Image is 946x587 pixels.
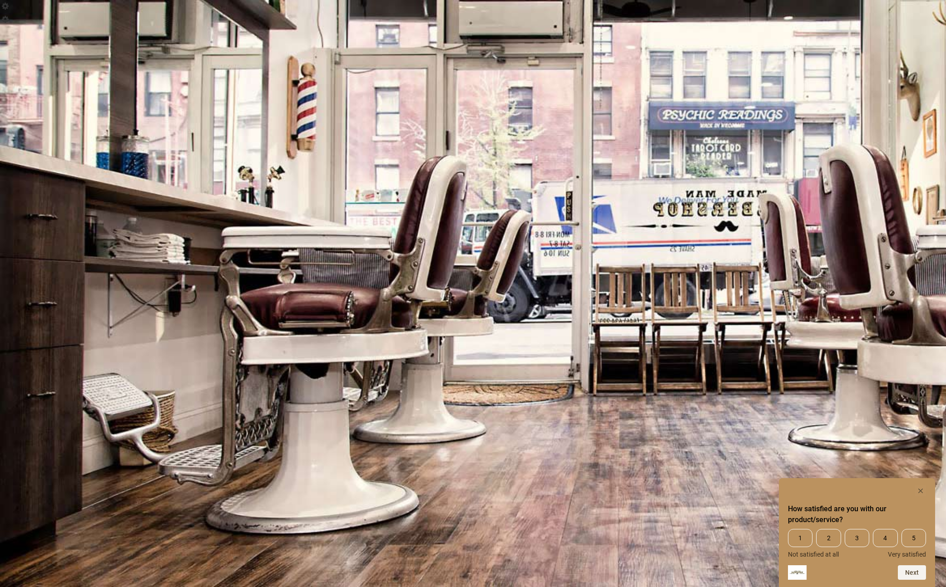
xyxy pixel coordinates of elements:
div: How satisfied are you with our product/service? Select an option from 1 to 5, with 1 being Not sa... [788,529,926,558]
span: 1 [788,529,812,547]
span: 5 [901,529,926,547]
span: 2 [816,529,841,547]
button: Next question [898,565,926,580]
div: How satisfied are you with our product/service? Select an option from 1 to 5, with 1 being Not sa... [788,485,926,580]
span: Not satisfied at all [788,551,839,558]
span: Very satisfied [888,551,926,558]
span: 3 [845,529,869,547]
button: Hide survey [915,485,926,496]
span: 4 [873,529,897,547]
h2: How satisfied are you with our product/service? Select an option from 1 to 5, with 1 being Not sa... [788,504,926,525]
